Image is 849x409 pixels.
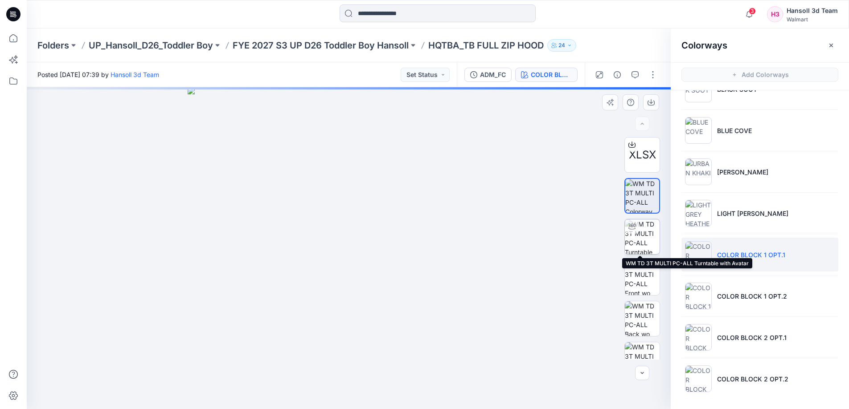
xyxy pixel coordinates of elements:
div: H3 [767,6,783,22]
img: COLOR BLOCK 2 OPT.1 [685,324,712,351]
p: [PERSON_NAME] [717,167,768,177]
p: COLOR BLOCK 1 OPT.1 [717,250,785,259]
img: WM TD 3T MULTI PC-ALL Colorway wo Avatar [625,342,660,377]
span: Posted [DATE] 07:39 by [37,70,159,79]
span: XLSX [629,147,656,163]
p: COLOR BLOCK 1 OPT.2 [717,292,787,301]
img: BLUE COVE [685,117,712,144]
p: LIGHT [PERSON_NAME] [717,209,788,218]
p: COLOR BLOCK 2 OPT.2 [717,374,788,384]
div: Hansoll 3d Team [787,5,838,16]
a: FYE 2027 S3 UP D26 Toddler Boy Hansoll [233,39,409,52]
img: WM TD 3T MULTI PC-ALL Back wo Avatar [625,301,660,336]
a: UP_Hansoll_D26_Toddler Boy [89,39,213,52]
img: COLOR BLOCK 2 OPT.2 [685,365,712,392]
img: WM TD 3T MULTI PC-ALL Turntable with Avatar [625,219,660,254]
p: COLOR BLOCK 2 OPT.1 [717,333,787,342]
a: Hansoll 3d Team [111,71,159,78]
button: COLOR BLOCK 1 OPT.1 [515,68,578,82]
img: eyJhbGciOiJIUzI1NiIsImtpZCI6IjAiLCJzbHQiOiJzZXMiLCJ0eXAiOiJKV1QifQ.eyJkYXRhIjp7InR5cGUiOiJzdG9yYW... [188,87,510,409]
img: COLOR BLOCK 1 OPT.2 [685,283,712,309]
img: WM TD 3T MULTI PC-ALL Colorway wo Avatar [625,179,659,213]
span: 3 [749,8,756,15]
h2: Colorways [681,40,727,51]
a: Folders [37,39,69,52]
p: BLUE COVE [717,126,752,135]
button: 24 [547,39,576,52]
p: 24 [558,40,565,50]
div: ADM_FC [480,70,506,80]
div: Walmart [787,16,838,23]
p: HQTBA_TB FULL ZIP HOOD [428,39,544,52]
img: WM TD 3T MULTI PC-ALL Front wo Avatar [625,260,660,295]
img: URBAN KHAKI [685,158,712,185]
button: Details [610,68,624,82]
img: COLOR BLOCK 1 OPT.1 [685,241,712,268]
button: ADM_FC [464,68,512,82]
img: LIGHT GREY HEATHER [685,200,712,227]
div: COLOR BLOCK 1 OPT.1 [531,70,572,80]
